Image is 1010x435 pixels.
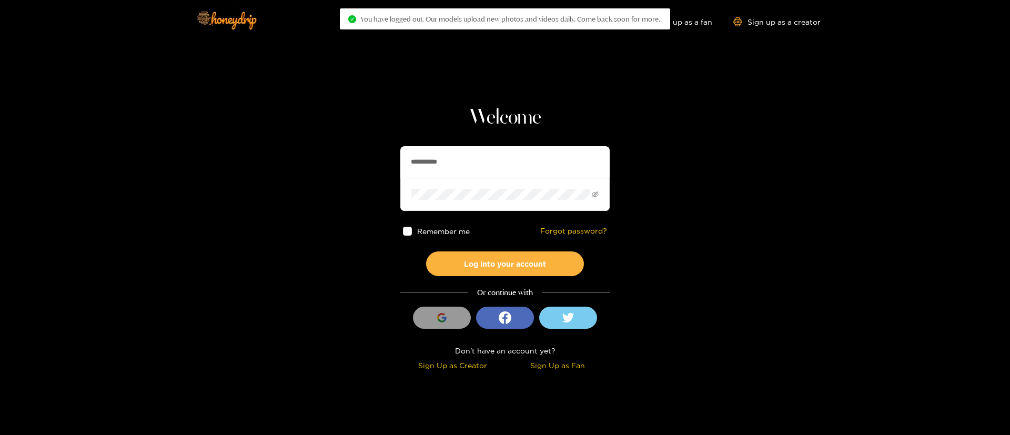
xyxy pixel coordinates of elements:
div: Or continue with [400,287,610,299]
span: You have logged out. Our models upload new photos and videos daily. Come back soon for more.. [360,15,662,23]
a: Sign up as a creator [733,17,821,26]
span: eye-invisible [592,191,599,198]
a: Sign up as a fan [640,17,712,26]
span: Remember me [417,227,470,235]
button: Log into your account [426,251,584,276]
h1: Welcome [400,105,610,130]
div: Sign Up as Creator [403,359,502,371]
div: Don't have an account yet? [400,345,610,357]
a: Forgot password? [540,227,607,236]
span: check-circle [348,15,356,23]
div: Sign Up as Fan [508,359,607,371]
